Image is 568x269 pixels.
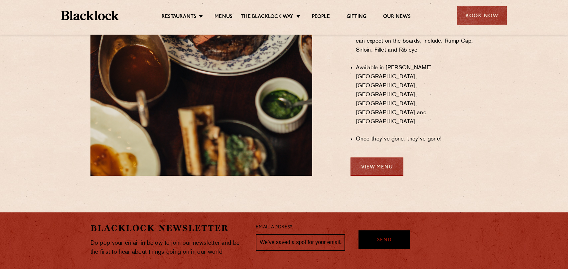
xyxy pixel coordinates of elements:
[312,14,330,21] a: People
[256,234,345,251] input: We’ve saved a spot for your email...
[356,28,478,55] li: Everyday can be a little different, but cuts you can expect on the boards, include: Rump Cap, Sir...
[241,14,293,21] a: The Blacklock Way
[351,157,403,176] a: View Menu
[356,64,478,127] li: Available in [PERSON_NAME][GEOGRAPHIC_DATA], [GEOGRAPHIC_DATA], [GEOGRAPHIC_DATA], [GEOGRAPHIC_DA...
[90,222,246,234] h2: Blacklock Newsletter
[162,14,196,21] a: Restaurants
[383,14,411,21] a: Our News
[90,239,246,257] p: Do pop your email in below to join our newsletter and be the first to hear about things going on ...
[214,14,232,21] a: Menus
[457,6,507,25] div: Book Now
[61,11,119,20] img: BL_Textured_Logo-footer-cropped.svg
[377,237,392,244] span: Send
[347,14,366,21] a: Gifting
[356,135,478,144] li: Once they've gone, they've gone!
[256,224,292,231] label: Email Address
